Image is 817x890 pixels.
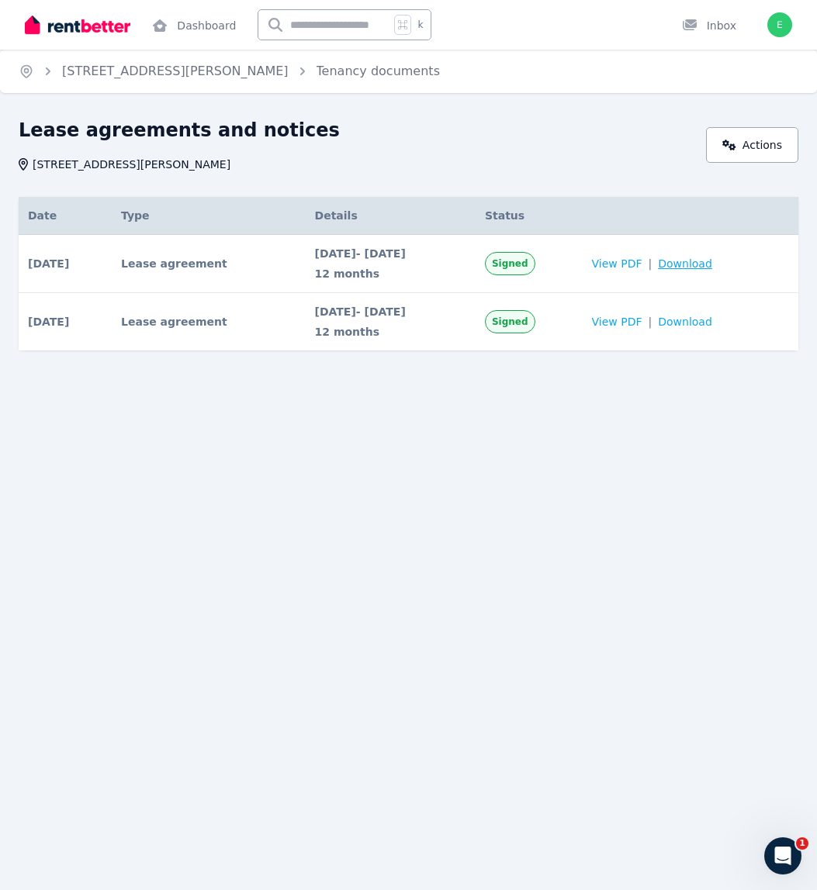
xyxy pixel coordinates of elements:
a: [STREET_ADDRESS][PERSON_NAME] [62,64,289,78]
iframe: Intercom live chat [764,837,801,874]
span: View PDF [592,256,642,271]
span: 12 months [315,324,466,340]
div: Inbox [682,18,736,33]
td: Lease agreement [112,293,306,351]
th: Status [476,197,583,235]
span: [DATE] - [DATE] [315,304,466,319]
img: RentBetter [25,13,130,36]
span: View PDF [592,314,642,329]
td: Lease agreement [112,235,306,293]
span: Signed [492,316,528,328]
th: Type [112,197,306,235]
span: 1 [796,837,808,850]
span: [STREET_ADDRESS][PERSON_NAME] [33,157,230,172]
span: | [649,256,653,271]
a: Tenancy documents [317,64,440,78]
span: 12 months [315,266,466,281]
span: [DATE] [28,256,69,271]
span: Signed [492,257,528,270]
th: Details [306,197,476,235]
span: Download [658,314,712,329]
span: [DATE] [28,314,69,329]
span: k [417,19,423,31]
span: [DATE] - [DATE] [315,246,466,261]
span: | [649,314,653,329]
img: Ella Jackman [767,12,792,37]
a: Actions [706,127,798,163]
span: Download [658,256,712,271]
h1: Lease agreements and notices [19,118,340,143]
th: Date [19,197,112,235]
